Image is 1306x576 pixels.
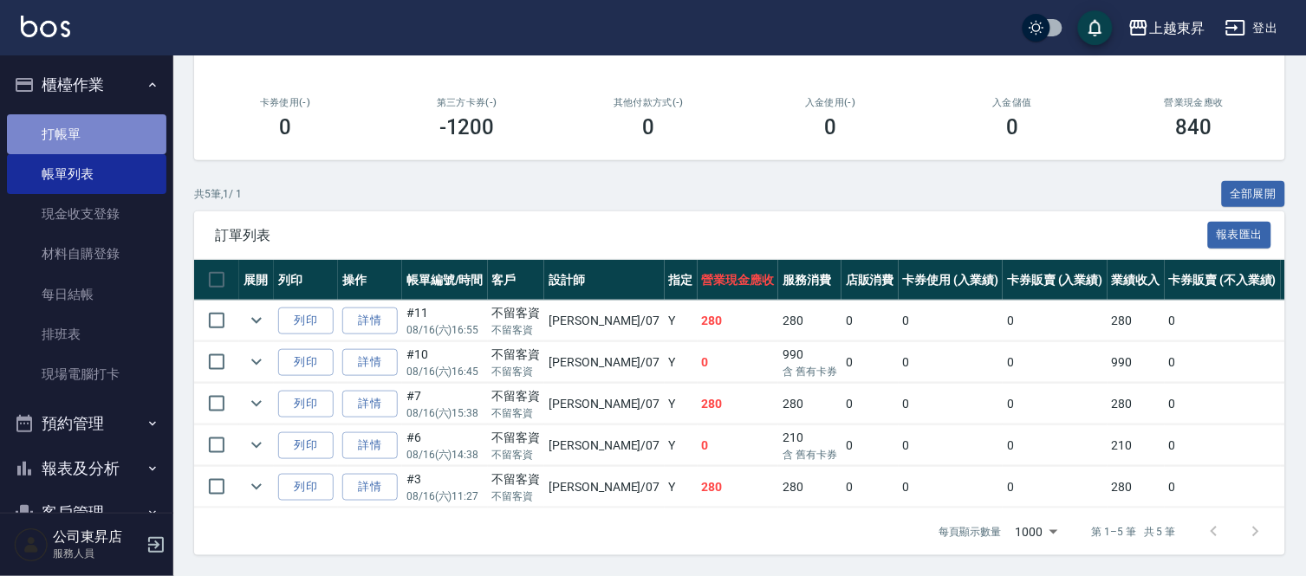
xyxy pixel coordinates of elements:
[544,301,664,341] td: [PERSON_NAME] /07
[778,301,841,341] td: 280
[899,384,1004,424] td: 0
[579,97,719,108] h2: 其他付款方式(-)
[278,474,334,501] button: 列印
[21,16,70,37] img: Logo
[698,301,779,341] td: 280
[665,260,698,301] th: 指定
[7,354,166,394] a: 現場電腦打卡
[1208,222,1272,249] button: 報表匯出
[7,446,166,491] button: 報表及分析
[942,97,1082,108] h2: 入金儲值
[1165,384,1281,424] td: 0
[402,342,488,383] td: #10
[406,405,484,421] p: 08/16 (六) 15:38
[1165,301,1281,341] td: 0
[7,194,166,234] a: 現金收支登錄
[544,425,664,466] td: [PERSON_NAME] /07
[544,384,664,424] td: [PERSON_NAME] /07
[841,260,899,301] th: 店販消費
[402,425,488,466] td: #6
[1003,260,1108,301] th: 卡券販賣 (入業績)
[665,425,698,466] td: Y
[244,349,270,375] button: expand row
[665,301,698,341] td: Y
[7,154,166,194] a: 帳單列表
[492,470,541,489] div: 不留客資
[1121,10,1212,46] button: 上越東昇
[7,234,166,274] a: 材料自購登錄
[492,405,541,421] p: 不留客資
[824,115,836,139] h3: 0
[1176,115,1212,139] h3: 840
[1006,115,1018,139] h3: 0
[778,260,841,301] th: 服務消費
[778,425,841,466] td: 210
[841,342,899,383] td: 0
[279,115,291,139] h3: 0
[338,260,402,301] th: 操作
[899,467,1004,508] td: 0
[278,391,334,417] button: 列印
[1003,342,1108,383] td: 0
[274,260,338,301] th: 列印
[406,364,484,379] p: 08/16 (六) 16:45
[1108,260,1165,301] th: 業績收入
[1149,17,1205,39] div: 上越東昇
[778,384,841,424] td: 280
[544,260,664,301] th: 設計師
[1108,425,1165,466] td: 210
[783,447,837,463] p: 含 舊有卡券
[194,186,242,202] p: 共 5 筆, 1 / 1
[244,391,270,417] button: expand row
[215,97,355,108] h2: 卡券使用(-)
[7,401,166,446] button: 預約管理
[665,342,698,383] td: Y
[698,342,779,383] td: 0
[643,115,655,139] h3: 0
[665,384,698,424] td: Y
[244,474,270,500] button: expand row
[698,467,779,508] td: 280
[7,490,166,535] button: 客戶管理
[1165,260,1281,301] th: 卡券販賣 (不入業績)
[1108,301,1165,341] td: 280
[1092,524,1176,540] p: 第 1–5 筆 共 5 筆
[1009,508,1064,555] div: 1000
[1165,467,1281,508] td: 0
[1003,384,1108,424] td: 0
[492,322,541,338] p: 不留客資
[492,429,541,447] div: 不留客資
[698,425,779,466] td: 0
[841,425,899,466] td: 0
[1218,12,1285,44] button: 登出
[244,307,270,333] button: expand row
[488,260,545,301] th: 客戶
[841,467,899,508] td: 0
[899,342,1004,383] td: 0
[492,304,541,322] div: 不留客資
[342,432,398,459] a: 詳情
[239,260,274,301] th: 展開
[397,97,537,108] h2: 第三方卡券(-)
[698,260,779,301] th: 營業現金應收
[778,467,841,508] td: 280
[841,384,899,424] td: 0
[342,474,398,501] a: 詳情
[1078,10,1113,45] button: save
[492,387,541,405] div: 不留客資
[783,364,837,379] p: 含 舊有卡券
[1165,342,1281,383] td: 0
[7,275,166,314] a: 每日結帳
[244,432,270,458] button: expand row
[439,115,495,139] h3: -1200
[7,62,166,107] button: 櫃檯作業
[402,467,488,508] td: #3
[939,524,1002,540] p: 每頁顯示數量
[492,489,541,504] p: 不留客資
[402,260,488,301] th: 帳單編號/時間
[406,447,484,463] p: 08/16 (六) 14:38
[278,432,334,459] button: 列印
[760,97,900,108] h2: 入金使用(-)
[1003,301,1108,341] td: 0
[544,342,664,383] td: [PERSON_NAME] /07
